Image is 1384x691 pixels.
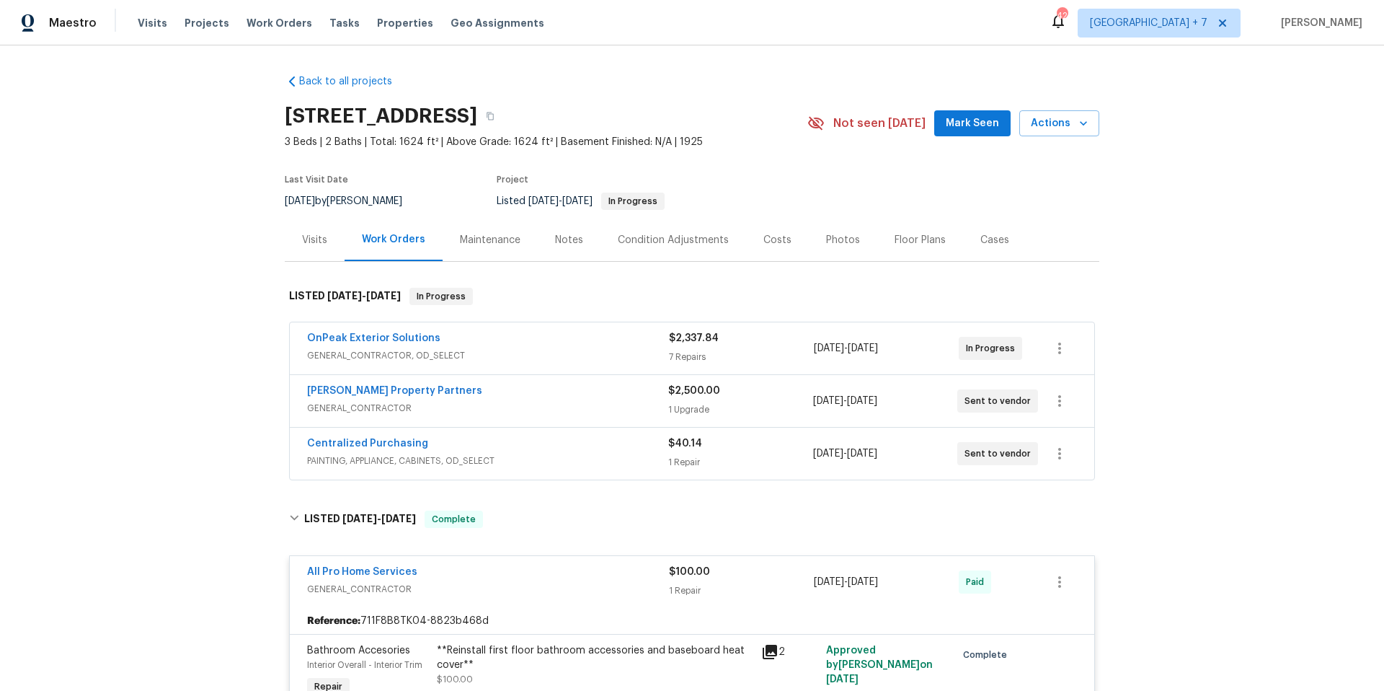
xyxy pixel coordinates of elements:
span: $100.00 [437,675,473,684]
h6: LISTED [289,288,401,305]
span: - [814,575,878,589]
span: - [327,291,401,301]
span: Mark Seen [946,115,999,133]
span: $2,500.00 [668,386,720,396]
span: Complete [963,648,1013,662]
a: Centralized Purchasing [307,439,428,449]
span: [DATE] [562,196,593,206]
a: All Pro Home Services [307,567,417,577]
span: Work Orders [247,16,312,30]
a: [PERSON_NAME] Property Partners [307,386,482,396]
span: - [528,196,593,206]
span: Complete [426,512,482,527]
span: [DATE] [847,449,877,459]
span: In Progress [411,289,471,304]
span: Visits [138,16,167,30]
span: Tasks [329,18,360,28]
span: Sent to vendor [964,394,1037,408]
span: Bathroom Accesories [307,646,410,656]
span: In Progress [603,197,663,206]
span: [DATE] [826,674,859,685]
div: LISTED [DATE]-[DATE]Complete [285,496,1099,542]
span: Project [497,175,528,184]
span: [PERSON_NAME] [1275,16,1362,30]
div: 1 Upgrade [668,402,812,417]
span: - [813,394,877,408]
div: Maintenance [460,233,520,247]
span: Listed [497,196,665,206]
span: - [813,446,877,461]
span: [DATE] [848,577,878,587]
div: Visits [302,233,327,247]
span: [DATE] [814,343,844,353]
span: Not seen [DATE] [833,116,926,131]
div: 1 Repair [668,455,812,470]
div: Work Orders [362,232,425,247]
span: GENERAL_CONTRACTOR, OD_SELECT [307,348,669,363]
h2: [STREET_ADDRESS] [285,109,477,123]
span: Approved by [PERSON_NAME] on [826,646,933,685]
button: Copy Address [477,103,503,129]
span: [DATE] [814,577,844,587]
span: [DATE] [327,291,362,301]
div: LISTED [DATE]-[DATE]In Progress [285,273,1099,320]
span: [DATE] [285,196,315,206]
span: $100.00 [669,567,710,577]
span: Interior Overall - Interior Trim [307,661,422,669]
div: Cases [980,233,1009,247]
span: Paid [966,575,990,589]
span: $40.14 [668,439,702,449]
div: 42 [1057,9,1067,23]
div: Floor Plans [895,233,946,247]
span: [DATE] [366,291,401,301]
button: Mark Seen [934,110,1011,137]
div: **Reinstall first floor bathroom accessories and baseboard heat cover** [437,643,753,672]
span: [DATE] [342,514,377,524]
div: 1 Repair [669,584,814,598]
span: 3 Beds | 2 Baths | Total: 1624 ft² | Above Grade: 1624 ft² | Basement Finished: N/A | 1925 [285,135,807,149]
span: [DATE] [848,343,878,353]
span: - [814,341,878,356]
span: [DATE] [813,449,843,459]
span: [DATE] [381,514,416,524]
a: OnPeak Exterior Solutions [307,333,440,343]
div: 2 [761,643,817,661]
span: [DATE] [847,396,877,406]
b: Reference: [307,614,360,628]
div: Notes [555,233,583,247]
span: $2,337.84 [669,333,719,343]
span: GENERAL_CONTRACTOR [307,582,669,597]
h6: LISTED [304,511,416,528]
div: 711F8B8TK04-8823b468d [290,608,1094,634]
div: Costs [763,233,791,247]
span: [DATE] [813,396,843,406]
span: GENERAL_CONTRACTOR [307,401,668,415]
span: [GEOGRAPHIC_DATA] + 7 [1090,16,1207,30]
span: - [342,514,416,524]
a: Back to all projects [285,74,423,89]
span: Sent to vendor [964,446,1037,461]
span: Maestro [49,16,97,30]
div: by [PERSON_NAME] [285,193,420,210]
span: In Progress [966,341,1021,356]
span: Geo Assignments [451,16,544,30]
div: Condition Adjustments [618,233,729,247]
span: Properties [377,16,433,30]
div: Photos [826,233,860,247]
span: [DATE] [528,196,559,206]
span: Actions [1031,115,1088,133]
span: Projects [185,16,229,30]
div: 7 Repairs [669,350,814,364]
span: Last Visit Date [285,175,348,184]
span: PAINTING, APPLIANCE, CABINETS, OD_SELECT [307,454,668,468]
button: Actions [1019,110,1099,137]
